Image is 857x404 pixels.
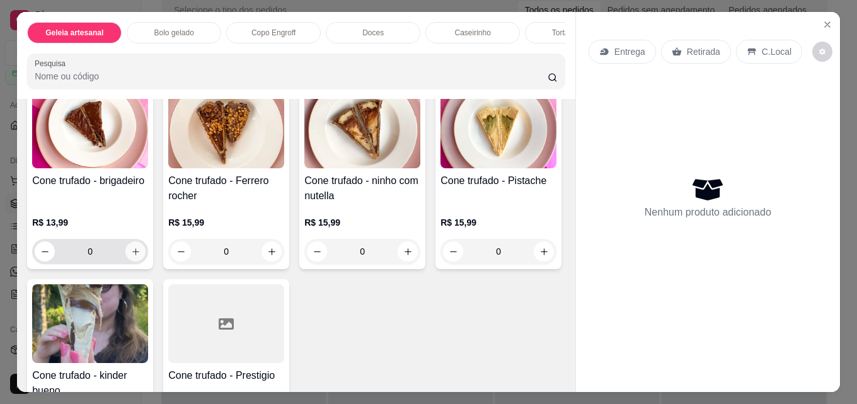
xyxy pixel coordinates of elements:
[32,173,148,188] h4: Cone trufado - brigadeiro
[154,28,194,38] p: Bolo gelado
[687,45,720,58] p: Retirada
[440,173,556,188] h4: Cone trufado - Pistache
[32,284,148,363] img: product-image
[35,241,55,262] button: decrease-product-quantity
[440,216,556,229] p: R$ 15,99
[32,216,148,229] p: R$ 13,99
[614,45,645,58] p: Entrega
[168,368,284,383] h4: Cone trufado - Prestigio
[168,89,284,168] img: product-image
[35,70,548,83] input: Pesquisa
[262,241,282,262] button: increase-product-quantity
[552,28,593,38] p: Torta cookie
[304,173,420,204] h4: Cone trufado - ninho com nutella
[168,173,284,204] h4: Cone trufado - Ferrero rocher
[534,241,554,262] button: increase-product-quantity
[45,28,103,38] p: Geleia artesanal
[398,241,418,262] button: increase-product-quantity
[32,89,148,168] img: product-image
[125,241,146,262] button: increase-product-quantity
[35,58,70,69] label: Pesquisa
[762,45,791,58] p: C.Local
[32,368,148,398] h4: Cone trufado - kinder bueno
[645,205,771,220] p: Nenhum produto adicionado
[440,89,556,168] img: product-image
[304,216,420,229] p: R$ 15,99
[443,241,463,262] button: decrease-product-quantity
[307,241,327,262] button: decrease-product-quantity
[168,216,284,229] p: R$ 15,99
[812,42,832,62] button: decrease-product-quantity
[362,28,384,38] p: Doces
[251,28,296,38] p: Copo Engroff
[817,14,837,35] button: Close
[455,28,491,38] p: Caseirinho
[304,89,420,168] img: product-image
[171,241,191,262] button: decrease-product-quantity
